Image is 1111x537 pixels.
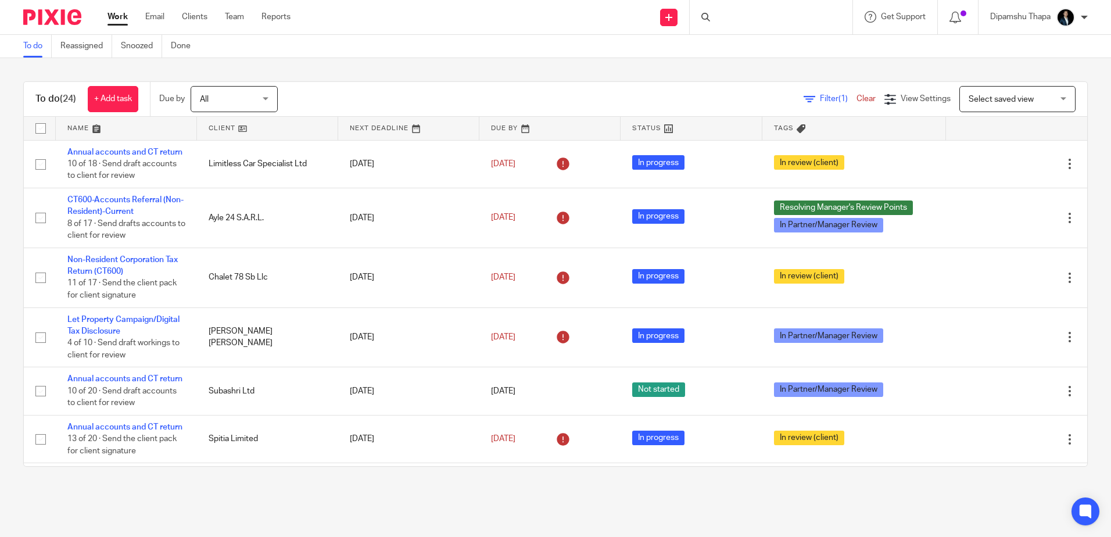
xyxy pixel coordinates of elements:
td: Limitless Car Specialist Ltd [197,140,338,188]
span: [DATE] [491,214,515,222]
span: [DATE] [491,435,515,443]
a: Team [225,11,244,23]
span: (24) [60,94,76,103]
td: Amin Group Investments Ltd [197,463,338,504]
span: [DATE] [491,333,515,341]
span: All [200,95,209,103]
span: 8 of 17 · Send drafts accounts to client for review [67,220,185,240]
td: Chalet 78 Sb Llc [197,248,338,307]
td: [DATE] [338,367,479,415]
span: Filter [820,95,856,103]
td: [DATE] [338,415,479,463]
td: [DATE] [338,188,479,248]
span: Tags [774,125,794,131]
td: Spitia Limited [197,415,338,463]
td: Ayle 24 S.A.R.L. [197,188,338,248]
a: Non-Resident Corporation Tax Return (CT600) [67,256,178,275]
a: Annual accounts and CT return [67,148,182,156]
td: [DATE] [338,463,479,504]
a: Clients [182,11,207,23]
img: Image.jfif [1056,8,1075,27]
span: [DATE] [491,273,515,281]
a: Done [171,35,199,58]
span: In review (client) [774,269,844,284]
span: 11 of 17 · Send the client pack for client signature [67,280,177,300]
h1: To do [35,93,76,105]
span: Not started [632,382,685,397]
span: 4 of 10 · Send draft workings to client for review [67,339,180,359]
a: Snoozed [121,35,162,58]
span: In Partner/Manager Review [774,382,883,397]
a: CT600-Accounts Referral (Non-Resident)-Current [67,196,184,216]
span: 13 of 20 · Send the client pack for client signature [67,435,177,455]
a: To do [23,35,52,58]
span: In progress [632,269,684,284]
a: Let Property Campaign/Digital Tax Disclosure [67,316,180,335]
span: In progress [632,209,684,224]
a: Work [107,11,128,23]
td: [DATE] [338,248,479,307]
td: [DATE] [338,140,479,188]
a: Annual accounts and CT return [67,375,182,383]
a: Email [145,11,164,23]
td: [PERSON_NAME] [PERSON_NAME] [197,307,338,367]
a: Annual accounts and CT return [67,423,182,431]
span: Resolving Manager's Review Points [774,201,913,215]
span: In Partner/Manager Review [774,328,883,343]
span: In progress [632,431,684,445]
td: Subashri Ltd [197,367,338,415]
p: Dipamshu Thapa [990,11,1051,23]
span: In review (client) [774,155,844,170]
p: Due by [159,93,185,105]
span: In review (client) [774,431,844,445]
span: View Settings [901,95,951,103]
a: Clear [856,95,876,103]
span: 10 of 18 · Send draft accounts to client for review [67,160,177,180]
span: In Partner/Manager Review [774,218,883,232]
img: Pixie [23,9,81,25]
span: In progress [632,328,684,343]
span: Get Support [881,13,926,21]
a: Reports [261,11,291,23]
a: Reassigned [60,35,112,58]
a: + Add task [88,86,138,112]
span: Select saved view [969,95,1034,103]
td: [DATE] [338,307,479,367]
span: 10 of 20 · Send draft accounts to client for review [67,387,177,407]
span: [DATE] [491,160,515,168]
span: In progress [632,155,684,170]
span: (1) [838,95,848,103]
span: [DATE] [491,387,515,395]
